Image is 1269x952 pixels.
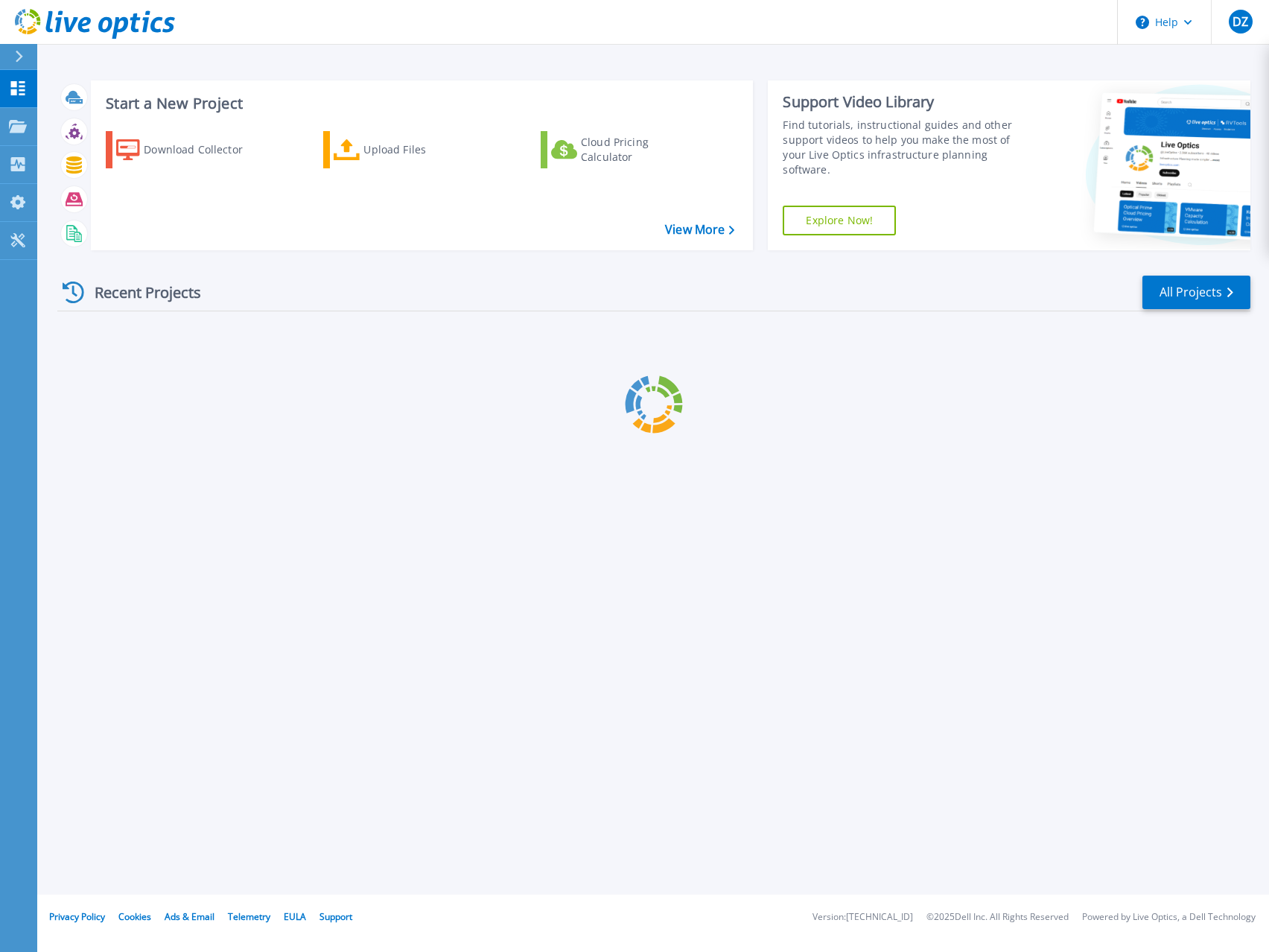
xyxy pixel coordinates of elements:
a: Cloud Pricing Calculator [541,131,707,168]
li: Version: [TECHNICAL_ID] [812,913,913,922]
span: DZ [1233,16,1248,28]
a: Support [319,910,352,923]
a: All Projects [1142,276,1250,309]
a: Telemetry [228,910,270,923]
div: Cloud Pricing Calculator [581,135,700,165]
a: Upload Files [323,131,489,168]
div: Recent Projects [57,274,221,311]
li: © 2025 Dell Inc. All Rights Reserved [926,913,1069,922]
h3: Start a New Project [106,95,734,112]
a: Ads & Email [165,910,214,923]
div: Find tutorials, instructional guides and other support videos to help you make the most of your L... [783,118,1027,177]
a: Download Collector [106,131,272,168]
a: View More [665,223,734,237]
a: Privacy Policy [49,910,105,923]
a: EULA [284,910,306,923]
a: Explore Now! [783,206,896,235]
div: Upload Files [363,135,483,165]
a: Cookies [118,910,151,923]
div: Support Video Library [783,92,1027,112]
li: Powered by Live Optics, a Dell Technology [1082,913,1256,922]
div: Download Collector [144,135,263,165]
